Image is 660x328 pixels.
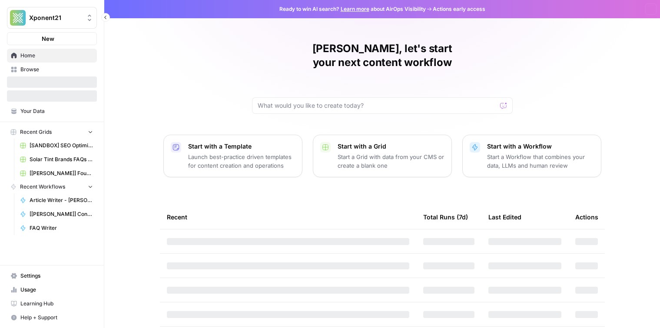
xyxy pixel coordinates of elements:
span: Article Writer - [PERSON_NAME] Version [30,196,93,204]
button: Recent Workflows [7,180,97,193]
a: Settings [7,269,97,283]
a: Your Data [7,104,97,118]
a: Browse [7,63,97,76]
a: [[PERSON_NAME]] Content to Google Docs [16,207,97,221]
span: [SANDBOX] SEO Optimizations [30,142,93,149]
button: New [7,32,97,45]
h1: [PERSON_NAME], let's start your next content workflow [252,42,513,70]
p: Start a Grid with data from your CMS or create a blank one [338,152,444,170]
p: Start with a Template [188,142,295,151]
span: Recent Grids [20,128,52,136]
button: Start with a GridStart a Grid with data from your CMS or create a blank one [313,135,452,177]
a: Learn more [341,6,369,12]
p: Launch best-practice driven templates for content creation and operations [188,152,295,170]
a: Usage [7,283,97,297]
span: New [42,34,54,43]
span: Browse [20,66,93,73]
span: Help + Support [20,314,93,321]
div: Last Edited [488,205,521,229]
div: Total Runs (7d) [423,205,468,229]
span: [[PERSON_NAME]] Fountain of You MD [30,169,93,177]
a: Learning Hub [7,297,97,311]
p: Start with a Workflow [487,142,594,151]
div: Recent [167,205,409,229]
a: [SANDBOX] SEO Optimizations [16,139,97,152]
p: Start with a Grid [338,142,444,151]
button: Start with a WorkflowStart a Workflow that combines your data, LLMs and human review [462,135,601,177]
span: Learning Hub [20,300,93,308]
span: Actions early access [433,5,485,13]
span: Usage [20,286,93,294]
button: Start with a TemplateLaunch best-practice driven templates for content creation and operations [163,135,302,177]
span: Settings [20,272,93,280]
span: [[PERSON_NAME]] Content to Google Docs [30,210,93,218]
span: Ready to win AI search? about AirOps Visibility [279,5,426,13]
a: [[PERSON_NAME]] Fountain of You MD [16,166,97,180]
a: Article Writer - [PERSON_NAME] Version [16,193,97,207]
span: Solar Tint Brands FAQs Workflows [30,156,93,163]
span: FAQ Writer [30,224,93,232]
span: Recent Workflows [20,183,65,191]
button: Workspace: Xponent21 [7,7,97,29]
input: What would you like to create today? [258,101,497,110]
p: Start a Workflow that combines your data, LLMs and human review [487,152,594,170]
div: Actions [575,205,598,229]
span: Home [20,52,93,60]
a: Solar Tint Brands FAQs Workflows [16,152,97,166]
span: Your Data [20,107,93,115]
a: Home [7,49,97,63]
a: FAQ Writer [16,221,97,235]
button: Recent Grids [7,126,97,139]
img: Xponent21 Logo [10,10,26,26]
span: Xponent21 [29,13,82,22]
button: Help + Support [7,311,97,325]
